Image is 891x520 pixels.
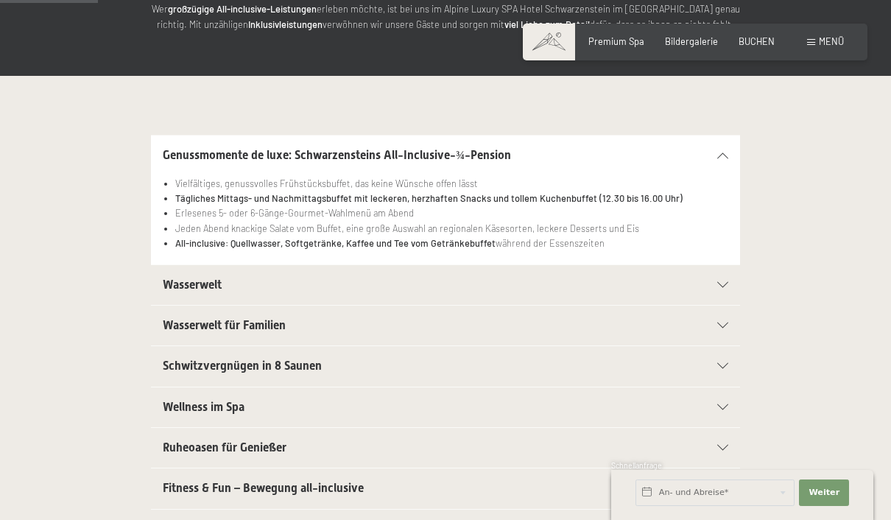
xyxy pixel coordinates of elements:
[588,35,644,47] a: Premium Spa
[819,35,844,47] span: Menü
[175,192,683,204] strong: Tägliches Mittags- und Nachmittagsbuffet mit leckeren, herzhaften Snacks und tollem Kuchenbuffet ...
[163,481,364,495] span: Fitness & Fun – Bewegung all-inclusive
[175,205,728,220] li: Erlesenes 5- oder 6-Gänge-Gourmet-Wahlmenü am Abend
[163,318,286,332] span: Wasserwelt für Familien
[809,487,839,499] span: Weiter
[799,479,849,506] button: Weiter
[175,237,496,249] strong: All-inclusive: Quellwasser, Softgetränke, Kaffee und Tee vom Getränkebuffet
[739,35,775,47] a: BUCHEN
[163,359,322,373] span: Schwitzvergnügen in 8 Saunen
[248,18,323,30] strong: Inklusivleistungen
[175,176,728,191] li: Vielfältiges, genussvolles Frühstücksbuffet, das keine Wünsche offen lässt
[163,440,286,454] span: Ruheoasen für Genießer
[665,35,718,47] a: Bildergalerie
[163,400,244,414] span: Wellness im Spa
[168,3,317,15] strong: großzügige All-inclusive-Leistungen
[151,1,740,32] p: Wer erleben möchte, ist bei uns im Alpine Luxury SPA Hotel Schwarzenstein im [GEOGRAPHIC_DATA] ge...
[163,148,511,162] span: Genussmomente de luxe: Schwarzensteins All-Inclusive-¾-Pension
[175,221,728,236] li: Jeden Abend knackige Salate vom Buffet, eine große Auswahl an regionalen Käsesorten, leckere Dess...
[163,278,222,292] span: Wasserwelt
[611,461,662,470] span: Schnellanfrage
[504,18,590,30] strong: viel Liebe zum Detail
[175,236,728,250] li: während der Essenszeiten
